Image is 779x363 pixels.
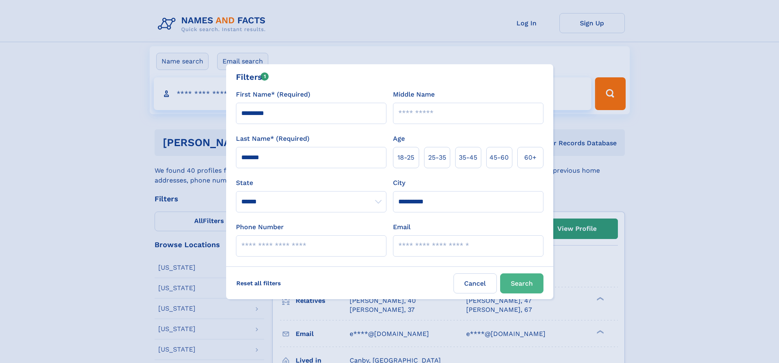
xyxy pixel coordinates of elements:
span: 45‑60 [489,153,509,162]
span: 60+ [524,153,537,162]
label: Last Name* (Required) [236,134,310,144]
span: 35‑45 [459,153,477,162]
label: City [393,178,405,188]
span: 25‑35 [428,153,446,162]
label: Phone Number [236,222,284,232]
button: Search [500,273,543,293]
label: Middle Name [393,90,435,99]
div: Filters [236,71,269,83]
label: Age [393,134,405,144]
label: Cancel [453,273,497,293]
label: State [236,178,386,188]
span: 18‑25 [397,153,414,162]
label: Email [393,222,411,232]
label: First Name* (Required) [236,90,310,99]
label: Reset all filters [231,273,286,293]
